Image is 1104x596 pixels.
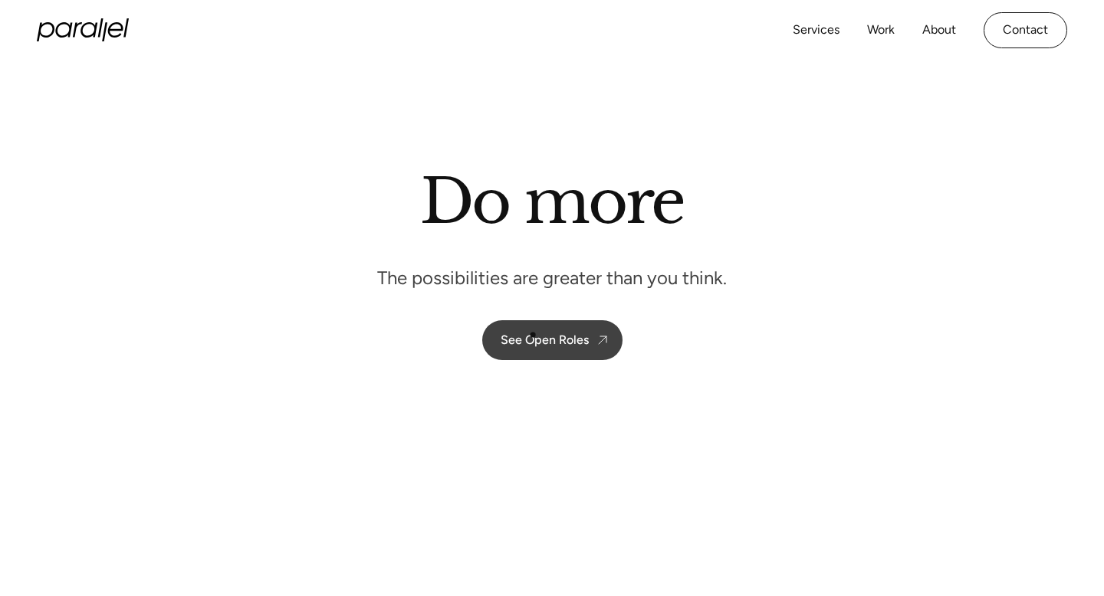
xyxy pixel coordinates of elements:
[37,18,129,41] a: home
[420,165,685,238] h1: Do more
[377,266,727,290] p: The possibilities are greater than you think.
[501,332,589,347] div: See Open Roles
[984,12,1067,48] a: Contact
[867,19,895,41] a: Work
[922,19,956,41] a: About
[793,19,839,41] a: Services
[482,320,623,360] a: See Open Roles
